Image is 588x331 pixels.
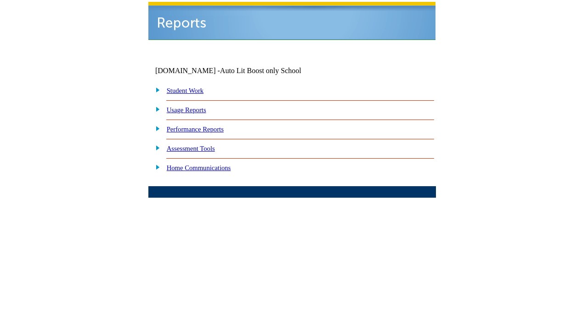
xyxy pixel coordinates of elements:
a: Assessment Tools [167,145,215,152]
a: Student Work [167,87,204,94]
a: Home Communications [167,164,231,171]
nobr: Auto Lit Boost only School [220,67,301,74]
img: plus.gif [151,105,160,113]
img: header [148,2,435,40]
img: plus.gif [151,163,160,171]
img: plus.gif [151,86,160,94]
a: Usage Reports [167,106,206,114]
a: Performance Reports [167,126,224,133]
img: plus.gif [151,143,160,152]
td: [DOMAIN_NAME] - [155,67,324,75]
img: plus.gif [151,124,160,132]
